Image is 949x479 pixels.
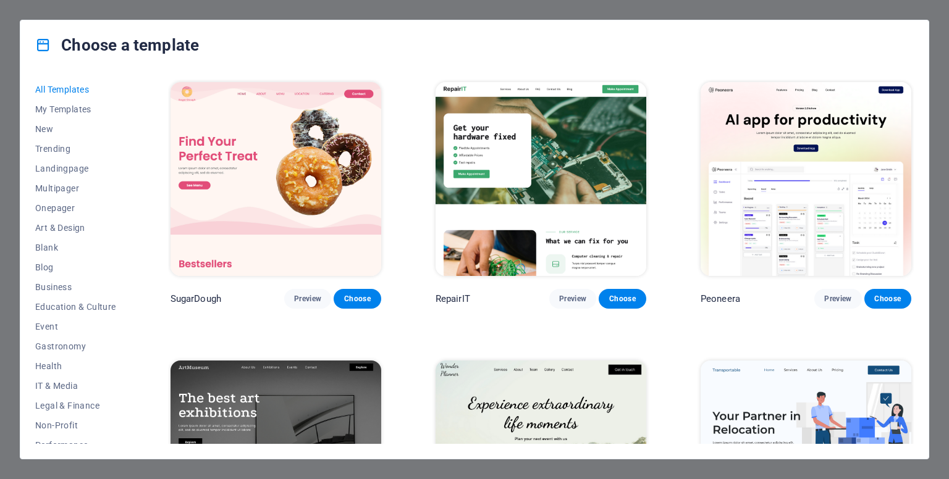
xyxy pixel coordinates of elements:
span: Preview [294,294,321,304]
img: RepairIT [436,82,646,276]
button: Event [35,317,116,336]
button: Performance [35,435,116,455]
span: Non-Profit [35,420,116,430]
img: SugarDough [171,82,381,276]
button: Multipager [35,178,116,198]
span: New [35,124,116,134]
button: Non-Profit [35,415,116,435]
span: Blog [35,262,116,272]
button: Blog [35,257,116,277]
button: Onepager [35,198,116,218]
span: Multipager [35,183,116,193]
span: Choose [344,294,371,304]
p: RepairIT [436,293,470,305]
span: Trending [35,144,116,154]
span: Business [35,282,116,292]
span: Preview [824,294,851,304]
span: Health [35,361,116,371]
button: Blank [35,238,116,257]
button: Trending [35,139,116,159]
span: Education & Culture [35,302,116,312]
span: Choose [609,294,636,304]
span: Landingpage [35,164,116,173]
button: IT & Media [35,376,116,396]
p: SugarDough [171,293,221,305]
button: Art & Design [35,218,116,238]
button: Landingpage [35,159,116,178]
button: Business [35,277,116,297]
button: Health [35,356,116,376]
p: Peoneera [701,293,740,305]
img: Peoneera [701,82,911,276]
span: Performance [35,440,116,450]
button: Choose [599,289,646,309]
button: Education & Culture [35,297,116,317]
button: Legal & Finance [35,396,116,415]
span: All Templates [35,85,116,94]
span: Art & Design [35,223,116,233]
span: Gastronomy [35,341,116,351]
button: Choose [334,289,381,309]
h4: Choose a template [35,35,199,55]
span: My Templates [35,104,116,114]
button: New [35,119,116,139]
button: Choose [864,289,911,309]
span: Event [35,322,116,331]
button: My Templates [35,99,116,119]
span: Preview [559,294,586,304]
span: Choose [874,294,901,304]
span: IT & Media [35,381,116,391]
span: Blank [35,243,116,252]
button: Preview [284,289,331,309]
button: Preview [814,289,861,309]
button: Preview [549,289,596,309]
button: All Templates [35,80,116,99]
button: Gastronomy [35,336,116,356]
span: Onepager [35,203,116,213]
span: Legal & Finance [35,401,116,410]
